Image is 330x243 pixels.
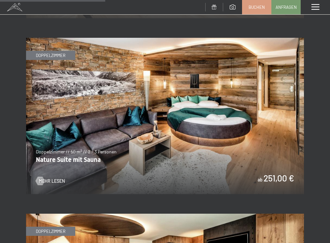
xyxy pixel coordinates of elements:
span: Buchen [249,4,265,10]
img: Nature Suite mit Sauna [26,38,304,194]
span: Mehr Lesen [39,178,65,184]
a: Buchen [242,0,271,14]
span: Anfragen [276,4,297,10]
a: Mehr Lesen [36,178,65,184]
a: Suite Deluxe mit Sauna [26,214,304,218]
a: Anfragen [272,0,300,14]
a: Nature Suite mit Sauna [26,38,304,42]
